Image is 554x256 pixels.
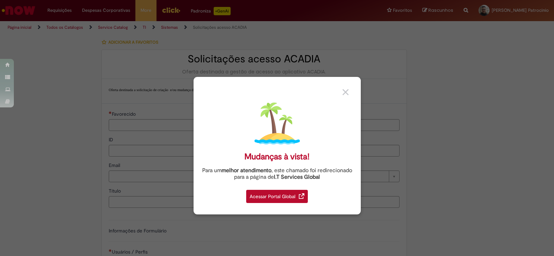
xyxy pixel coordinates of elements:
div: Acessar Portal Global [246,190,308,203]
strong: melhor atendimento [222,167,271,174]
a: Acessar Portal Global [246,186,308,203]
img: island.png [254,101,300,146]
img: close_button_grey.png [342,89,349,95]
div: Para um , este chamado foi redirecionado para a página de [199,167,356,180]
div: Mudanças à vista! [244,152,310,162]
img: redirect_link.png [299,193,304,199]
a: I.T Services Global [274,170,320,180]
